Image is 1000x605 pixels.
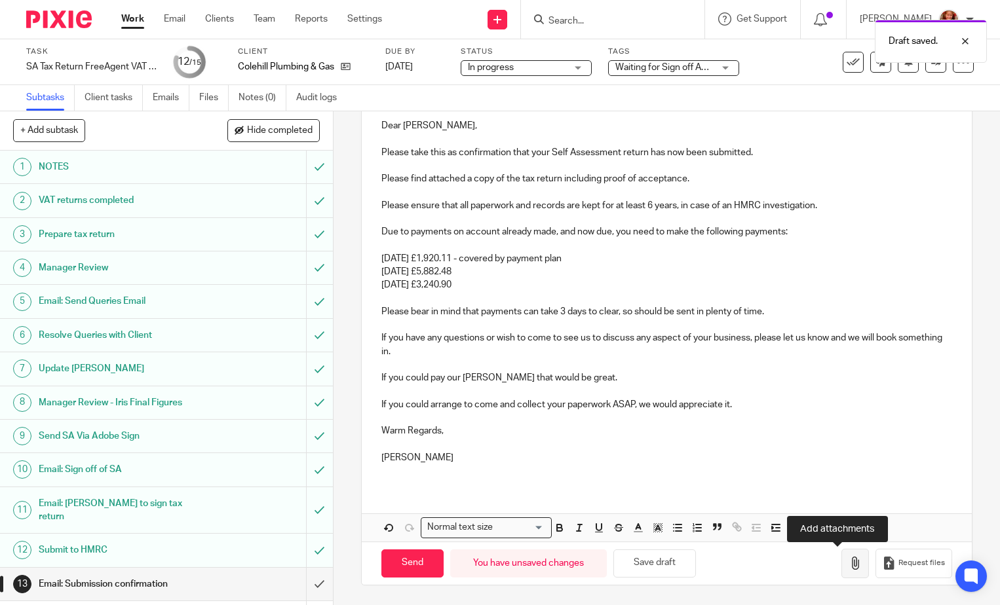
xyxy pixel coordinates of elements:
label: Task [26,46,157,57]
div: 6 [13,326,31,344]
p: Draft saved. [889,35,938,48]
h1: Submit to HMRC [39,540,208,560]
div: 13 [13,575,31,593]
a: Work [121,12,144,26]
span: [DATE] [385,62,413,71]
a: Subtasks [26,85,75,111]
span: Normal text size [424,521,495,534]
h1: VAT returns completed [39,191,208,210]
h1: Manager Review - Iris Final Figures [39,393,208,412]
a: Notes (0) [239,85,286,111]
a: Emails [153,85,189,111]
span: In progress [468,63,514,72]
p: Please take this as confirmation that your Self Assessment return has now been submitted. [381,146,952,159]
button: Save draft [613,549,696,577]
p: [DATE] £1,920.11 - covered by payment plan [381,252,952,265]
p: [PERSON_NAME] [381,451,952,464]
div: 12 [178,54,201,69]
div: 2 [13,192,31,210]
img: Pixie [26,10,92,28]
label: Due by [385,46,444,57]
p: Please find attached a copy of the tax return including proof of acceptance. [381,172,952,185]
div: Search for option [421,517,552,538]
h1: Send SA Via Adobe Sign [39,426,208,446]
h1: Update [PERSON_NAME] [39,359,208,378]
h1: NOTES [39,157,208,177]
h1: Manager Review [39,258,208,278]
h1: Resolve Queries with Client [39,325,208,345]
div: 12 [13,541,31,559]
div: 10 [13,460,31,479]
div: 4 [13,259,31,277]
h1: Email: Sign off of SA [39,460,208,479]
a: Audit logs [296,85,347,111]
div: 7 [13,359,31,378]
button: Hide completed [227,119,320,141]
span: Hide completed [247,126,313,136]
p: Warm Regards, [381,424,952,437]
small: /15 [189,59,201,66]
a: Settings [347,12,382,26]
p: [DATE] £5,882.48 [381,265,952,278]
p: If you have any questions or wish to come to see us to discuss any aspect of your business, pleas... [381,331,952,358]
img: sallycropped.JPG [938,9,959,30]
p: Colehill Plumbing & Gas [238,60,334,73]
p: Please bear in mind that payments can take 3 days to clear, so should be sent in plenty of time. [381,292,952,319]
div: 3 [13,225,31,244]
p: If you could pay our [PERSON_NAME] that would be great. [381,371,952,384]
label: Client [238,46,369,57]
p: [DATE] £3,240.90 [381,278,952,291]
p: Please ensure that all paperwork and records are kept for at least 6 years, in case of an HMRC in... [381,199,952,212]
button: Request files [875,549,952,578]
a: Email [164,12,185,26]
input: Send [381,549,444,577]
p: If you could arrange to come and collect your paperwork ASAP, we would appreciate it. [381,398,952,411]
div: SA Tax Return FreeAgent VAT Reg etc [26,60,157,73]
a: Reports [295,12,328,26]
div: 8 [13,394,31,412]
h1: Email: Submission confirmation [39,574,208,594]
div: 11 [13,501,31,519]
span: Waiting for Sign off Adobe [615,63,722,72]
div: 9 [13,427,31,445]
a: Client tasks [85,85,143,111]
p: Due to payments on account already made, and now due, you need to make the following payments: [381,225,952,238]
h1: Email: [PERSON_NAME] to sign tax return [39,494,208,527]
div: 1 [13,158,31,176]
input: Search for option [497,521,544,534]
div: 5 [13,293,31,311]
h1: Prepare tax return [39,225,208,244]
a: Clients [205,12,234,26]
button: + Add subtask [13,119,85,141]
label: Status [461,46,592,57]
a: Team [254,12,275,26]
p: Dear [PERSON_NAME], [381,119,952,132]
div: You have unsaved changes [450,549,607,577]
a: Files [199,85,229,111]
h1: Email: Send Queries Email [39,291,208,311]
span: Request files [898,558,945,568]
